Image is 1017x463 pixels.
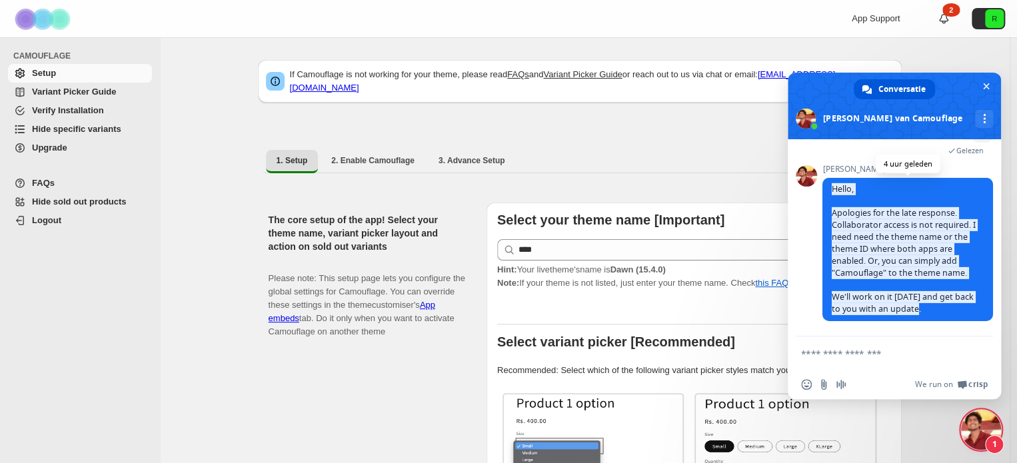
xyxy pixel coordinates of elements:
span: 2. Enable Camouflage [331,155,415,166]
a: Verify Installation [8,101,152,120]
a: Variant Picker Guide [8,83,152,101]
span: Conversatie [878,79,926,99]
span: We run on [915,379,953,390]
p: If your theme is not listed, just enter your theme name. Check to find your theme name. [497,263,891,290]
span: Hide specific variants [32,124,121,134]
span: Gelezen [956,146,984,155]
button: Avatar with initials R [972,8,1005,29]
b: Select variant picker [Recommended] [497,334,735,349]
span: Emoji invoegen [801,379,812,390]
div: Conversatie [854,79,935,99]
span: Avatar with initials R [985,9,1004,28]
span: Logout [32,215,61,225]
a: Setup [8,64,152,83]
p: If Camouflage is not working for your theme, please read and or reach out to us via chat or email: [290,68,894,95]
img: Camouflage [11,1,77,37]
p: Recommended: Select which of the following variant picker styles match your theme. [497,364,891,377]
a: Upgrade [8,139,152,157]
span: Setup [32,68,56,78]
span: Upgrade [32,143,67,153]
a: Hide specific variants [8,120,152,139]
textarea: Typ een bericht... [801,348,958,360]
span: Hello, Apologies for the late response. Collaborator access is not required. I need need the them... [832,183,976,314]
span: Hide sold out products [32,197,127,207]
text: R [992,15,997,23]
span: [PERSON_NAME] [822,165,993,174]
span: 1. Setup [277,155,308,166]
a: 2 [937,12,950,25]
strong: Dawn (15.4.0) [610,264,665,274]
span: Variant Picker Guide [32,87,116,97]
a: Hide sold out products [8,193,152,211]
div: 2 [942,3,960,17]
span: 1 [985,435,1004,454]
span: FAQs [32,178,55,188]
span: CAMOUFLAGE [13,51,153,61]
a: FAQs [8,174,152,193]
a: FAQs [507,69,529,79]
h2: The core setup of the app! Select your theme name, variant picker layout and action on sold out v... [269,213,465,253]
span: Chat sluiten [979,79,993,93]
a: We run onCrisp [915,379,988,390]
a: Logout [8,211,152,230]
a: this FAQ [755,278,788,288]
a: Variant Picker Guide [543,69,622,79]
div: Chat sluiten [961,410,1001,450]
div: Meer kanalen [975,110,993,128]
span: Verify Installation [32,105,104,115]
span: App Support [852,13,900,23]
b: Select your theme name [Important] [497,213,724,227]
strong: Note: [497,278,519,288]
span: Stuur een bestand [818,379,829,390]
span: Crisp [968,379,988,390]
span: 3. Advance Setup [439,155,505,166]
span: Your live theme's name is [497,264,666,274]
strong: Hint: [497,264,517,274]
span: Audiobericht opnemen [836,379,846,390]
p: Please note: This setup page lets you configure the global settings for Camouflage. You can overr... [269,258,465,338]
